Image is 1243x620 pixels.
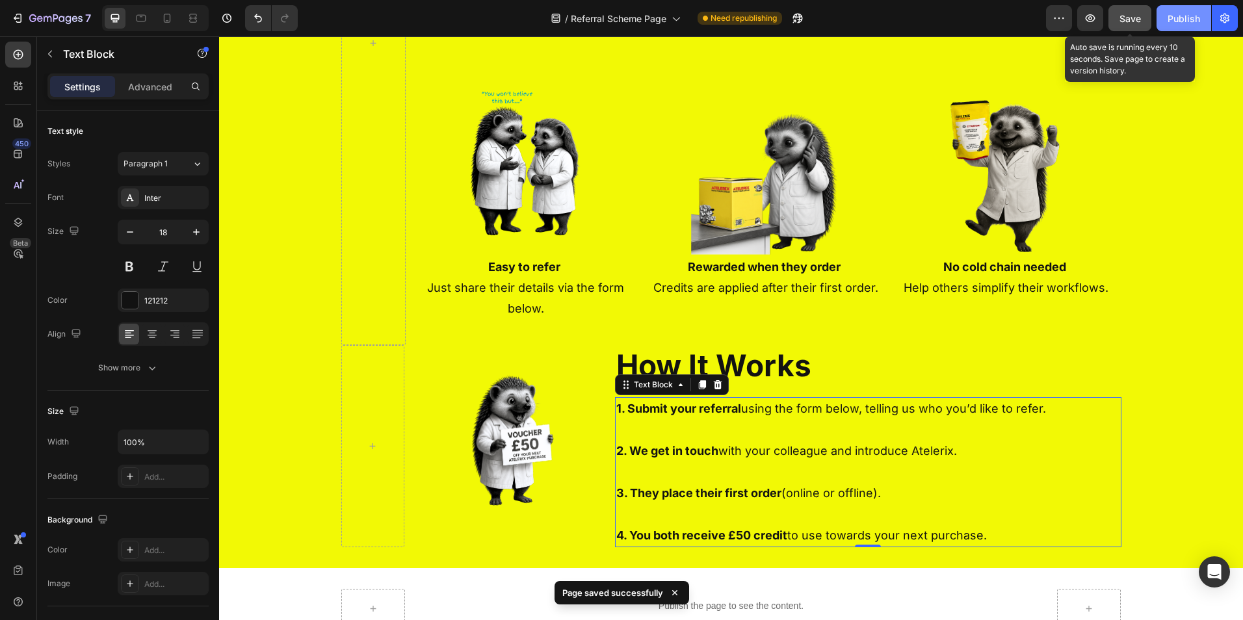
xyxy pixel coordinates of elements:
div: Beta [10,238,31,248]
div: Background [47,511,111,529]
div: Publish [1168,12,1200,25]
div: Inter [144,192,205,204]
div: Text style [47,125,83,137]
div: Size [47,223,82,240]
div: 450 [12,138,31,149]
div: Rich Text Editor. Editing area: main [432,219,662,264]
div: Color [47,544,68,556]
div: Text Block [412,342,456,354]
p: using the form below, telling us who you’d like to refer. [397,362,901,383]
strong: Rewarded when they order [469,224,621,237]
div: Styles [47,158,70,170]
p: Just share their details via the form below. [193,241,421,283]
p: to use towards your next purchase. [397,489,901,510]
button: 7 [5,5,97,31]
div: Rich Text Editor. Editing area: main [672,219,902,264]
div: Show more [98,361,159,374]
span: / [565,12,568,25]
p: Text Block [63,46,174,62]
div: Font [47,192,64,203]
img: gempages_508007379594380394-c3cdd4fd-c7c1-41bb-8656-e732c458b5c9.svg [472,47,621,218]
div: Rich Text Editor. Editing area: main [192,219,422,285]
p: Credits are applied after their first order. [433,241,661,262]
div: Width [47,436,69,448]
span: Referral Scheme Page [571,12,666,25]
strong: 2. We get in touch [397,407,499,421]
span: Need republishing [711,12,777,24]
strong: 3. They place their first order [397,450,562,463]
div: Open Intercom Messenger [1199,556,1230,588]
div: Rich Text Editor. Editing area: main [396,361,902,511]
p: (online or offline). [397,446,901,467]
img: gempages_508007379594380394-f62c17cf-7279-4400-b958-2ca47b311055.svg [249,47,364,219]
p: Publish the page to see the content. [191,563,833,576]
button: Paragraph 1 [118,152,209,175]
div: Add... [144,471,205,483]
img: gempages_508007379594380394-908e827e-e55e-4329-b310-4f2110eb7aed.svg [243,309,338,476]
div: 121212 [144,295,205,307]
span: Paragraph 1 [124,158,168,170]
div: Add... [144,545,205,556]
div: Padding [47,471,77,482]
div: Color [47,294,68,306]
div: Add... [144,578,205,590]
strong: Easy to refer [269,224,341,237]
p: with your colleague and introduce Atelerix. [397,404,901,425]
p: Page saved successfully [562,586,663,599]
strong: 4. You both receive £50 credit [397,492,568,506]
div: Image [47,578,70,589]
img: gempages_508007379594380394-fe3a9718-9cad-4bd3-815d-f786a9590d5d.svg [729,47,844,219]
strong: No cold chain needed [724,224,847,237]
button: Save [1108,5,1151,31]
div: Size [47,403,82,420]
div: Undo/Redo [245,5,298,31]
button: Show more [47,356,209,380]
p: Help others simplify their workflows. [674,241,901,262]
p: Advanced [128,80,172,94]
strong: 1. Submit your referral [397,365,522,379]
input: Auto [118,430,208,454]
span: Save [1119,13,1141,24]
strong: How It Works [397,311,592,347]
iframe: Design area [219,36,1243,620]
p: Settings [64,80,101,94]
p: 7 [85,10,91,26]
div: Align [47,326,84,343]
button: Publish [1157,5,1211,31]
